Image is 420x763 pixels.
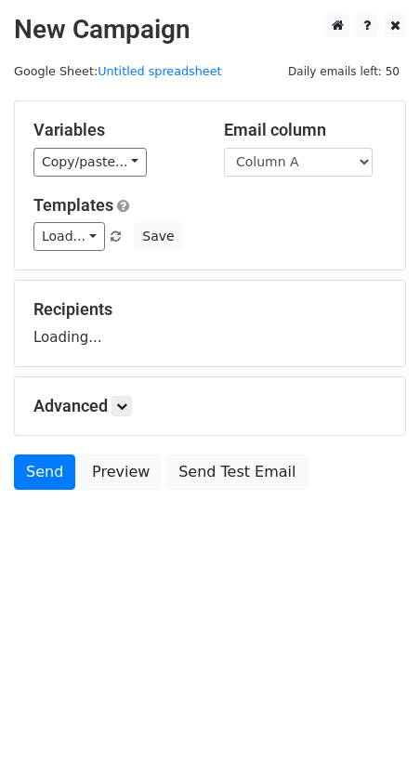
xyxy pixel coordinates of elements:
[14,14,406,46] h2: New Campaign
[134,222,182,251] button: Save
[14,64,222,78] small: Google Sheet:
[33,148,147,177] a: Copy/paste...
[282,61,406,82] span: Daily emails left: 50
[33,299,387,348] div: Loading...
[14,454,75,490] a: Send
[33,120,196,140] h5: Variables
[80,454,162,490] a: Preview
[33,195,113,215] a: Templates
[166,454,308,490] a: Send Test Email
[282,64,406,78] a: Daily emails left: 50
[224,120,387,140] h5: Email column
[33,396,387,416] h5: Advanced
[33,222,105,251] a: Load...
[33,299,387,320] h5: Recipients
[98,64,221,78] a: Untitled spreadsheet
